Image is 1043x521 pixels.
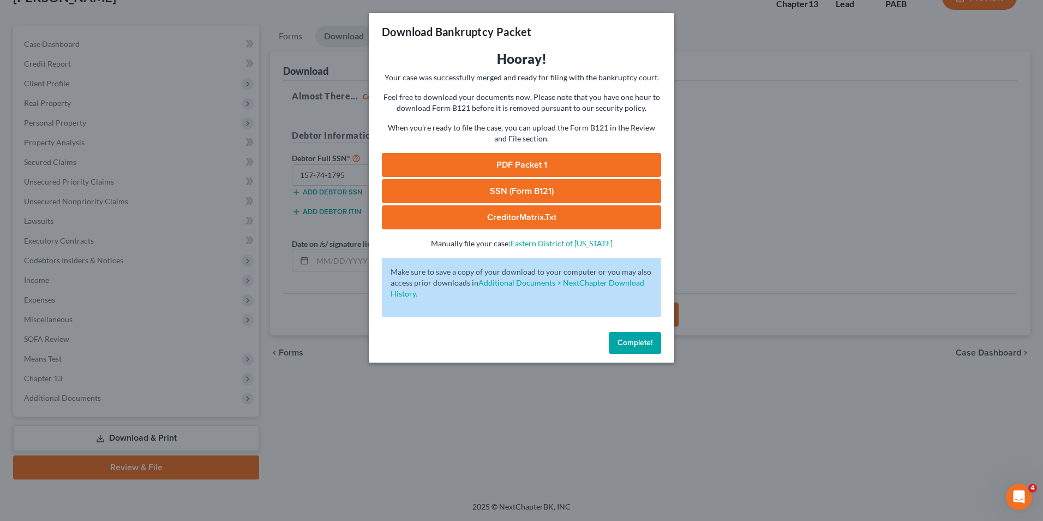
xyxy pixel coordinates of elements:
h3: Download Bankruptcy Packet [382,24,531,39]
h3: Hooray! [382,50,661,68]
a: CreditorMatrix.txt [382,205,661,229]
p: Make sure to save a copy of your download to your computer or you may also access prior downloads in [391,267,652,299]
p: Feel free to download your documents now. Please note that you have one hour to download Form B12... [382,92,661,114]
span: 4 [1028,484,1037,493]
p: When you're ready to file the case, you can upload the Form B121 in the Review and File section. [382,122,661,144]
button: Complete! [609,332,661,354]
iframe: Intercom live chat [1006,484,1032,510]
a: PDF Packet 1 [382,153,661,177]
p: Manually file your case: [382,238,661,249]
span: Complete! [618,338,652,347]
a: SSN (Form B121) [382,179,661,203]
p: Your case was successfully merged and ready for filing with the bankruptcy court. [382,72,661,83]
a: Additional Documents > NextChapter Download History. [391,278,644,298]
a: Eastern District of [US_STATE] [511,239,613,248]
